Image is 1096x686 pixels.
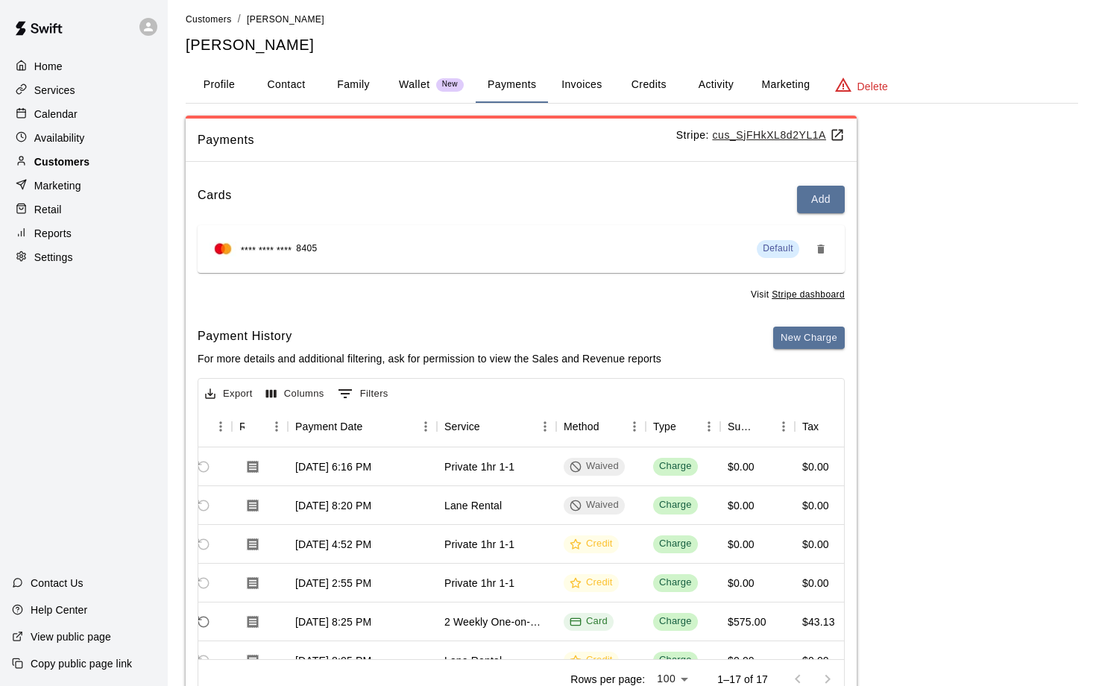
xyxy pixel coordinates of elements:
[245,416,265,437] button: Sort
[320,67,387,103] button: Family
[659,653,692,667] div: Charge
[534,415,556,438] button: Menu
[295,576,371,591] div: Sep 16, 2025, 2:55 PM
[728,459,755,474] div: $0.00
[191,416,212,437] button: Sort
[728,614,766,629] div: $575.00
[659,576,692,590] div: Charge
[676,416,697,437] button: Sort
[713,129,845,141] a: cus_SjFHkXL8d2YL1A
[795,406,869,447] div: Tax
[191,570,216,596] span: Refund payment
[802,498,829,513] div: $0.00
[31,602,87,617] p: Help Center
[570,576,613,590] div: Credit
[751,288,845,303] span: Visit
[31,656,132,671] p: Copy public page link
[476,67,548,103] button: Payments
[819,416,840,437] button: Sort
[191,493,216,518] span: Refund payment
[186,13,232,25] a: Customers
[198,327,661,346] h6: Payment History
[763,243,793,254] span: Default
[802,614,835,629] div: $43.13
[34,107,78,122] p: Calendar
[239,647,266,674] button: Download Receipt
[682,67,749,103] button: Activity
[599,416,620,437] button: Sort
[570,498,619,512] div: Waived
[564,406,599,447] div: Method
[773,327,845,350] button: New Charge
[728,498,755,513] div: $0.00
[34,59,63,74] p: Home
[802,406,819,447] div: Tax
[295,653,371,668] div: Sep 15, 2025, 8:05 PM
[802,653,829,668] div: $0.00
[247,14,324,25] span: [PERSON_NAME]
[728,653,755,668] div: $0.00
[31,576,84,591] p: Contact Us
[239,453,266,480] button: Download Receipt
[659,498,692,512] div: Charge
[797,186,845,213] button: Add
[186,11,1078,28] nav: breadcrumb
[444,614,549,629] div: 2 Weekly One-on-One + Individual Membership Combo Package
[262,383,328,406] button: Select columns
[198,351,661,366] p: For more details and additional filtering, ask for permission to view the Sales and Revenue reports
[399,77,430,92] p: Wallet
[210,415,232,438] button: Menu
[802,576,829,591] div: $0.00
[802,537,829,552] div: $0.00
[12,127,156,149] a: Availability
[186,67,253,103] button: Profile
[12,174,156,197] a: Marketing
[238,11,241,27] li: /
[857,79,888,94] p: Delete
[12,79,156,101] a: Services
[548,67,615,103] button: Invoices
[772,289,845,300] a: You don't have the permission to visit the Stripe dashboard
[34,154,89,169] p: Customers
[623,415,646,438] button: Menu
[12,198,156,221] div: Retail
[480,416,501,437] button: Sort
[34,83,75,98] p: Services
[34,202,62,217] p: Retail
[31,629,111,644] p: View public page
[232,406,288,447] div: Receipt
[12,55,156,78] a: Home
[12,246,156,268] a: Settings
[12,103,156,125] a: Calendar
[12,222,156,245] a: Reports
[556,406,646,447] div: Method
[772,415,795,438] button: Menu
[698,415,720,438] button: Menu
[239,570,266,597] button: Download Receipt
[646,406,720,447] div: Type
[728,576,755,591] div: $0.00
[295,614,371,629] div: Sep 15, 2025, 8:25 PM
[659,614,692,629] div: Charge
[720,406,795,447] div: Subtotal
[444,576,514,591] div: Private 1hr 1-1
[802,459,829,474] div: $0.00
[191,648,216,673] span: Refund payment
[191,609,216,635] span: Refund payment
[239,492,266,519] button: Download Receipt
[334,382,392,406] button: Show filters
[12,151,156,173] a: Customers
[198,186,232,213] h6: Cards
[295,498,371,513] div: Sep 19, 2025, 8:20 PM
[186,35,1078,55] h5: [PERSON_NAME]
[191,532,216,557] span: Refund payment
[265,415,288,438] button: Menu
[34,226,72,241] p: Reports
[295,406,363,447] div: Payment Date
